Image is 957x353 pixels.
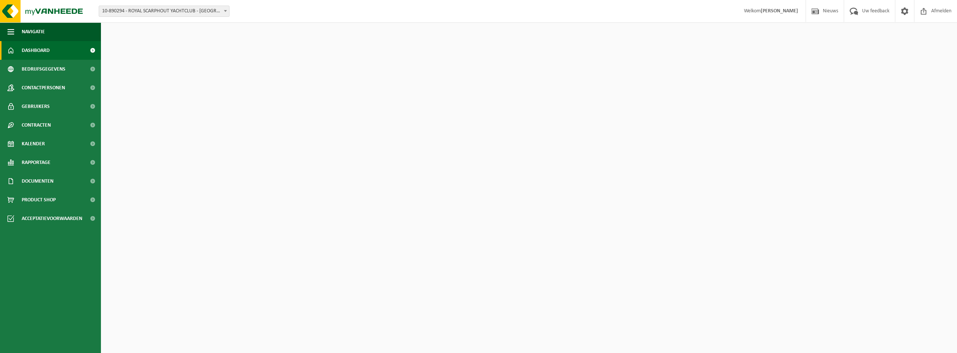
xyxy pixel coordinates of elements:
[761,8,798,14] strong: [PERSON_NAME]
[22,172,53,191] span: Documenten
[22,153,50,172] span: Rapportage
[99,6,229,16] span: 10-890294 - ROYAL SCARPHOUT YACHTCLUB - BLANKENBERGE
[22,134,45,153] span: Kalender
[99,6,230,17] span: 10-890294 - ROYAL SCARPHOUT YACHTCLUB - BLANKENBERGE
[22,209,82,228] span: Acceptatievoorwaarden
[22,22,45,41] span: Navigatie
[22,78,65,97] span: Contactpersonen
[22,116,51,134] span: Contracten
[22,97,50,116] span: Gebruikers
[22,60,65,78] span: Bedrijfsgegevens
[22,41,50,60] span: Dashboard
[22,191,56,209] span: Product Shop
